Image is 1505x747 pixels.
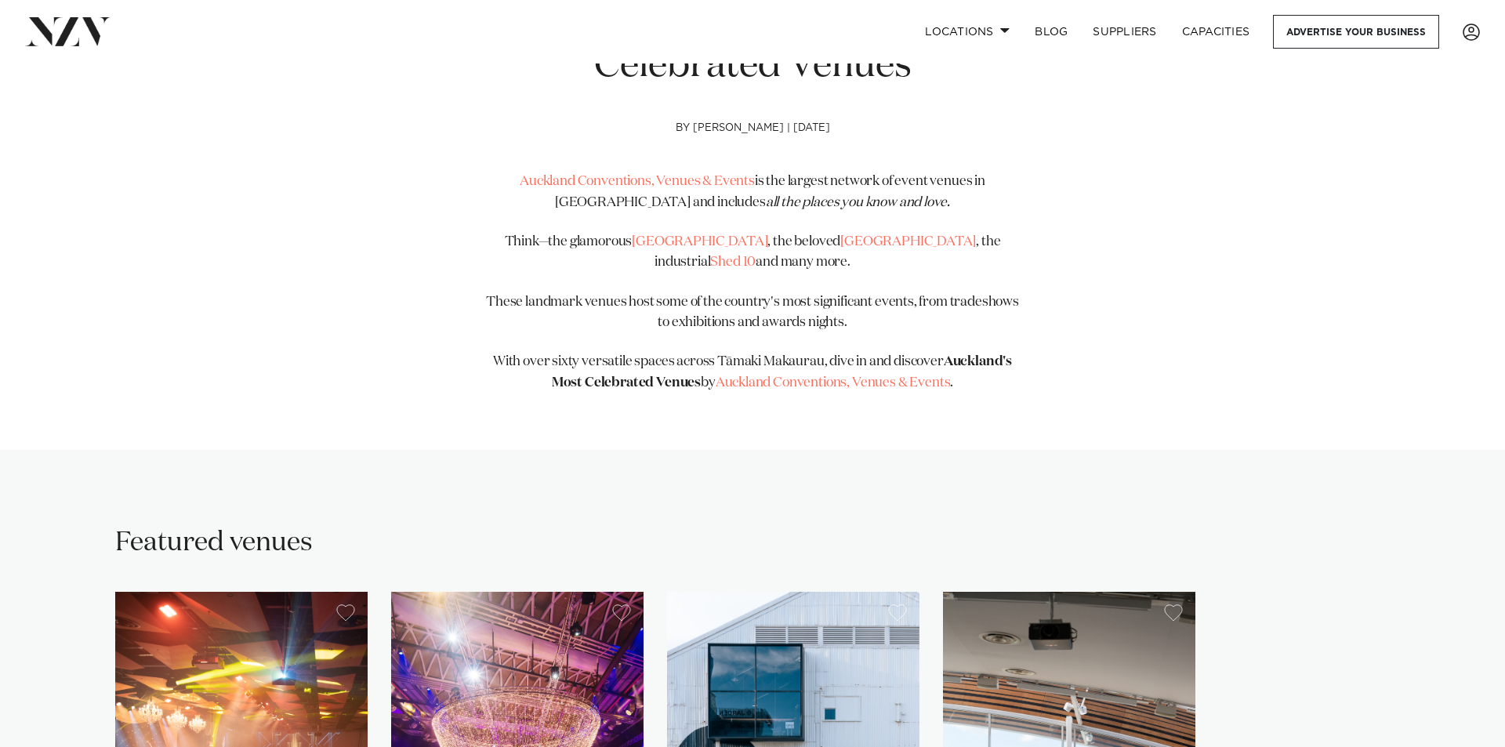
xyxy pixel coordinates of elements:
[766,196,950,209] em: all the places you know and love.
[484,292,1021,334] p: These landmark venues host some of the country's most significant events, from tradeshows to exhi...
[1022,15,1080,49] a: BLOG
[632,235,767,248] a: [GEOGRAPHIC_DATA]
[25,17,111,45] img: nzv-logo.png
[552,355,1012,389] strong: Auckland's Most Celebrated Venues
[1080,15,1169,49] a: SUPPLIERS
[716,376,951,390] a: Auckland Conventions, Venues & Events
[484,232,1021,274] p: Think—the glamorous , the beloved , the industrial and many more.
[912,15,1022,49] a: Locations
[115,525,313,560] h2: Featured venues
[520,175,755,188] a: Auckland Conventions, Venues & Events
[710,256,756,269] a: Shed 10
[1170,15,1263,49] a: Capacities
[484,352,1021,393] p: With over sixty versatile spaces across Tāmaki Makaurau, dive in and discover by .
[1273,15,1439,49] a: Advertise your business
[484,122,1021,172] h4: by [PERSON_NAME] | [DATE]
[840,235,976,248] a: [GEOGRAPHIC_DATA]
[484,172,1021,213] p: is the largest network of event venues in [GEOGRAPHIC_DATA] and includes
